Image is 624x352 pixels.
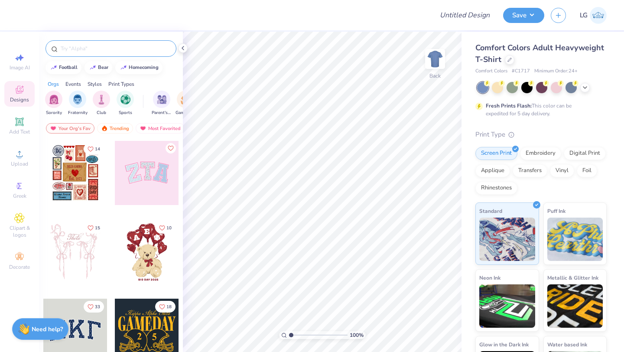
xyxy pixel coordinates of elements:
[547,284,603,328] img: Metallic & Glitter Ink
[60,44,171,53] input: Try "Alpha"
[45,91,62,116] div: filter for Sorority
[136,123,185,134] div: Most Favorited
[95,305,100,309] span: 33
[129,65,159,70] div: homecoming
[350,331,364,339] span: 100 %
[547,218,603,261] img: Puff Ink
[95,147,100,151] span: 14
[155,301,175,313] button: Like
[475,130,607,140] div: Print Type
[98,65,108,70] div: bear
[49,95,59,104] img: Sorority Image
[152,91,172,116] button: filter button
[580,10,588,20] span: LG
[32,325,63,333] strong: Need help?
[580,7,607,24] a: LG
[140,125,146,131] img: most_fav.gif
[479,284,535,328] img: Neon Ink
[50,65,57,70] img: trend_line.gif
[117,91,134,116] button: filter button
[513,164,547,177] div: Transfers
[4,225,35,238] span: Clipart & logos
[547,206,565,215] span: Puff Ink
[10,96,29,103] span: Designs
[9,264,30,271] span: Decorate
[97,123,133,134] div: Trending
[93,91,110,116] div: filter for Club
[175,91,195,116] div: filter for Game Day
[152,91,172,116] div: filter for Parent's Weekend
[50,125,57,131] img: most_fav.gif
[46,110,62,116] span: Sorority
[117,91,134,116] div: filter for Sports
[10,64,30,71] span: Image AI
[547,273,598,282] span: Metallic & Glitter Ink
[155,222,175,234] button: Like
[503,8,544,23] button: Save
[115,61,162,74] button: homecoming
[73,95,82,104] img: Fraternity Image
[45,61,81,74] button: football
[48,80,59,88] div: Orgs
[479,340,529,349] span: Glow in the Dark Ink
[475,182,517,195] div: Rhinestones
[95,226,100,230] span: 15
[166,226,172,230] span: 10
[486,102,532,109] strong: Fresh Prints Flash:
[84,61,112,74] button: bear
[68,91,88,116] div: filter for Fraternity
[166,143,176,153] button: Like
[429,72,441,80] div: Back
[475,42,604,65] span: Comfort Colors Adult Heavyweight T-Shirt
[564,147,606,160] div: Digital Print
[577,164,597,177] div: Foil
[84,222,104,234] button: Like
[68,91,88,116] button: filter button
[157,95,167,104] img: Parent's Weekend Image
[512,68,530,75] span: # C1717
[475,147,517,160] div: Screen Print
[68,110,88,116] span: Fraternity
[166,305,172,309] span: 18
[119,110,132,116] span: Sports
[426,50,444,68] img: Back
[590,7,607,24] img: Lijo George
[46,123,94,134] div: Your Org's Fav
[59,65,78,70] div: football
[97,95,106,104] img: Club Image
[181,95,191,104] img: Game Day Image
[65,80,81,88] div: Events
[88,80,102,88] div: Styles
[9,128,30,135] span: Add Text
[547,340,587,349] span: Water based Ink
[97,110,106,116] span: Club
[475,164,510,177] div: Applique
[479,218,535,261] img: Standard
[175,91,195,116] button: filter button
[89,65,96,70] img: trend_line.gif
[534,68,578,75] span: Minimum Order: 24 +
[486,102,592,117] div: This color can be expedited for 5 day delivery.
[93,91,110,116] button: filter button
[550,164,574,177] div: Vinyl
[11,160,28,167] span: Upload
[175,110,195,116] span: Game Day
[45,91,62,116] button: filter button
[101,125,108,131] img: trending.gif
[433,7,497,24] input: Untitled Design
[84,301,104,313] button: Like
[520,147,561,160] div: Embroidery
[13,192,26,199] span: Greek
[479,273,500,282] span: Neon Ink
[152,110,172,116] span: Parent's Weekend
[120,95,130,104] img: Sports Image
[84,143,104,155] button: Like
[108,80,134,88] div: Print Types
[475,68,507,75] span: Comfort Colors
[120,65,127,70] img: trend_line.gif
[479,206,502,215] span: Standard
